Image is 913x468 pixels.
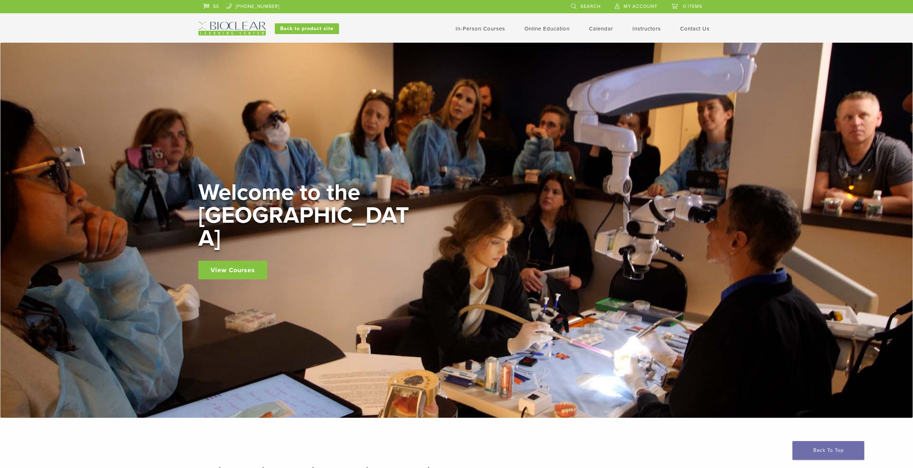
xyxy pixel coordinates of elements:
[792,441,864,460] a: Back To Top
[589,25,613,32] a: Calendar
[524,25,570,32] a: Online Education
[198,22,266,36] img: Bioclear
[623,4,657,9] span: My Account
[632,25,661,32] a: Instructors
[198,181,414,250] h2: Welcome to the [GEOGRAPHIC_DATA]
[683,4,702,9] span: 0 items
[456,25,505,32] a: In-Person Courses
[580,4,601,9] span: Search
[198,261,267,279] a: View Courses
[680,25,710,32] a: Contact Us
[275,23,339,34] a: Back to product site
